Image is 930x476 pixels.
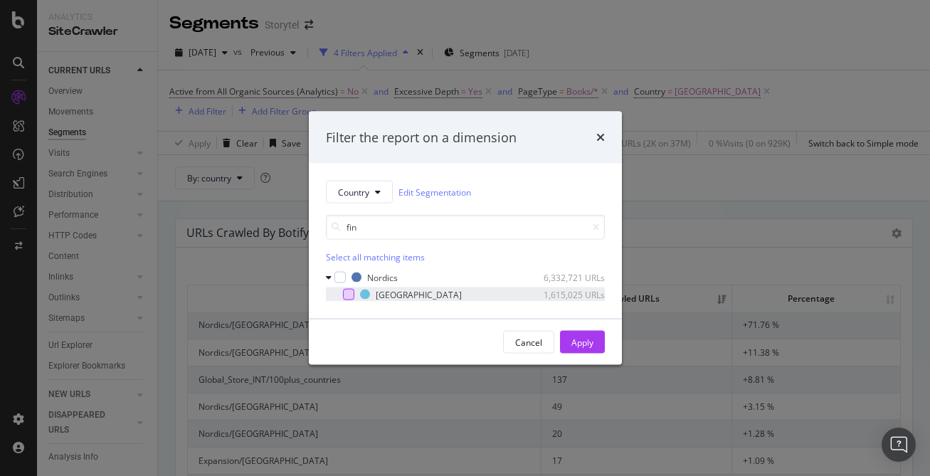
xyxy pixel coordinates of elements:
[376,288,462,300] div: [GEOGRAPHIC_DATA]
[326,251,605,263] div: Select all matching items
[882,428,916,462] div: Open Intercom Messenger
[367,271,398,283] div: Nordics
[596,128,605,147] div: times
[326,128,517,147] div: Filter the report on a dimension
[560,331,605,354] button: Apply
[338,186,369,198] span: Country
[398,184,471,199] a: Edit Segmentation
[309,111,622,365] div: modal
[515,336,542,348] div: Cancel
[535,271,605,283] div: 6,332,721 URLs
[571,336,593,348] div: Apply
[503,331,554,354] button: Cancel
[326,181,393,203] button: Country
[535,288,605,300] div: 1,615,025 URLs
[326,215,605,240] input: Search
